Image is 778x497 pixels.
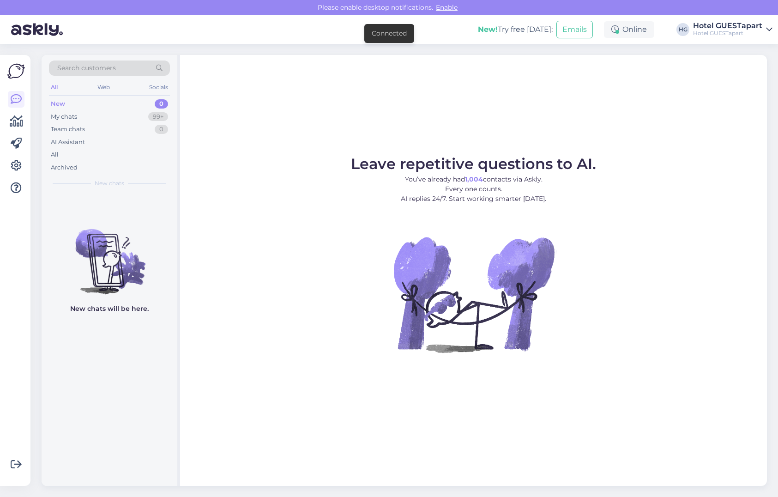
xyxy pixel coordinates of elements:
[51,99,65,109] div: New
[351,175,596,204] p: You’ve already had contacts via Askly. Every one counts. AI replies 24/7. Start working smarter [...
[51,125,85,134] div: Team chats
[433,3,460,12] span: Enable
[70,304,149,314] p: New chats will be here.
[51,163,78,172] div: Archived
[478,25,498,34] b: New!
[155,125,168,134] div: 0
[693,22,772,37] a: Hotel GUESTapartHotel GUESTapart
[148,112,168,121] div: 99+
[391,211,557,377] img: No Chat active
[604,21,654,38] div: Online
[372,29,407,38] div: Connected
[155,99,168,109] div: 0
[49,81,60,93] div: All
[51,150,59,159] div: All
[351,155,596,173] span: Leave repetitive questions to AI.
[96,81,112,93] div: Web
[51,112,77,121] div: My chats
[556,21,593,38] button: Emails
[676,23,689,36] div: HG
[465,175,483,183] b: 1,004
[42,212,177,296] img: No chats
[693,30,762,37] div: Hotel GUESTapart
[51,138,85,147] div: AI Assistant
[7,62,25,80] img: Askly Logo
[95,179,124,188] span: New chats
[693,22,762,30] div: Hotel GUESTapart
[478,24,553,35] div: Try free [DATE]:
[147,81,170,93] div: Socials
[57,63,116,73] span: Search customers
